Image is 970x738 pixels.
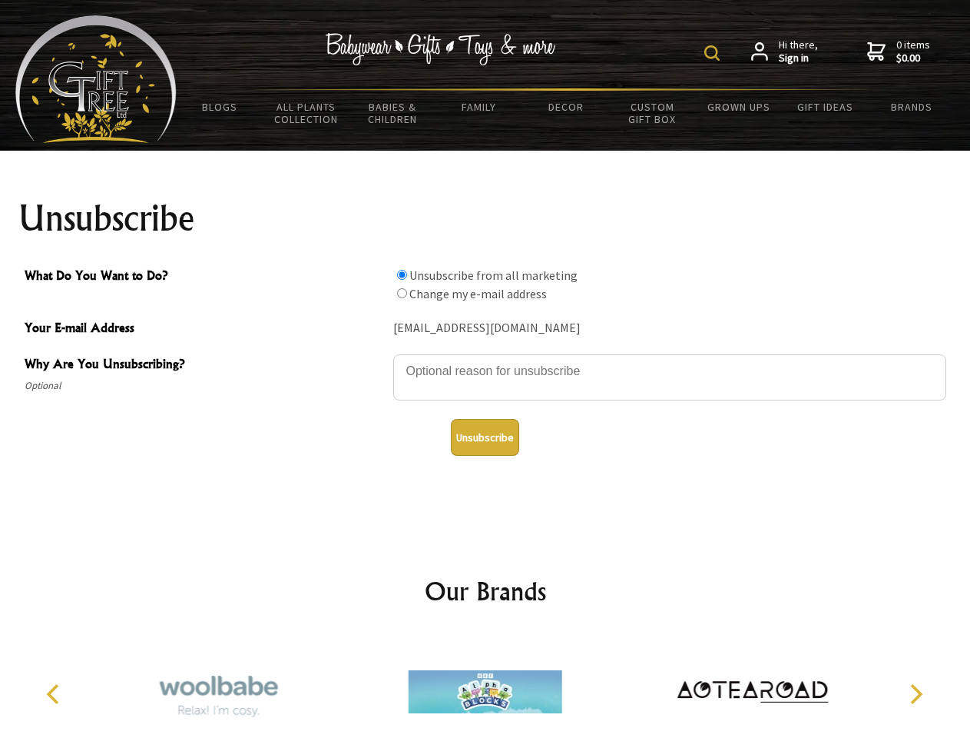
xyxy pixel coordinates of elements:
button: Previous [38,677,72,711]
a: Hi there,Sign in [751,38,818,65]
h1: Unsubscribe [18,200,952,237]
a: Decor [522,91,609,123]
a: 0 items$0.00 [867,38,930,65]
button: Unsubscribe [451,419,519,456]
div: [EMAIL_ADDRESS][DOMAIN_NAME] [393,317,946,341]
span: Hi there, [779,38,818,65]
button: Next [899,677,932,711]
input: What Do You Want to Do? [397,288,407,298]
a: Gift Ideas [782,91,869,123]
textarea: Why Are You Unsubscribing? [393,354,946,401]
strong: Sign in [779,52,818,65]
label: Unsubscribe from all marketing [409,268,578,283]
span: Your E-mail Address [25,318,386,341]
img: product search [704,45,720,61]
a: BLOGS [177,91,263,123]
strong: $0.00 [896,52,930,65]
label: Change my e-mail address [409,286,547,301]
a: Grown Ups [695,91,782,123]
img: Babywear - Gifts - Toys & more [326,33,556,65]
a: Babies & Children [349,91,436,135]
h2: Our Brands [31,573,940,610]
span: Why Are You Unsubscribing? [25,354,386,377]
a: Brands [869,91,955,123]
a: All Plants Collection [263,91,350,135]
span: Optional [25,377,386,395]
a: Family [436,91,523,123]
img: Babyware - Gifts - Toys and more... [15,15,177,143]
span: 0 items [896,38,930,65]
a: Custom Gift Box [609,91,696,135]
input: What Do You Want to Do? [397,270,407,280]
span: What Do You Want to Do? [25,266,386,288]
